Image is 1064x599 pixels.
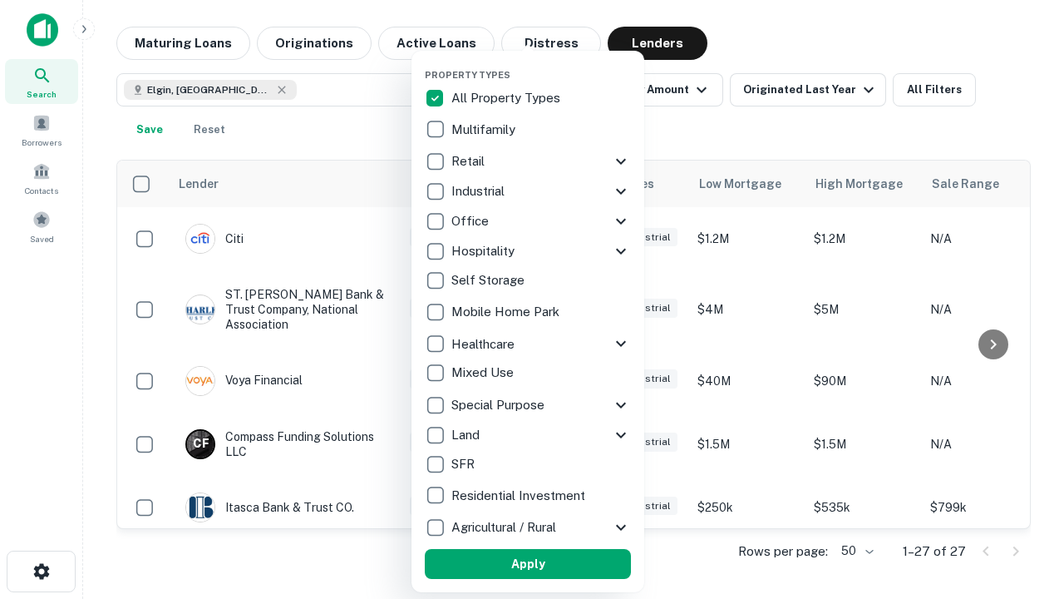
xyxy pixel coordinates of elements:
[451,425,483,445] p: Land
[425,549,631,579] button: Apply
[451,181,508,201] p: Industrial
[425,420,631,450] div: Land
[425,206,631,236] div: Office
[425,329,631,359] div: Healthcare
[425,236,631,266] div: Hospitality
[451,151,488,171] p: Retail
[451,120,519,140] p: Multifamily
[451,395,548,415] p: Special Purpose
[451,454,478,474] p: SFR
[425,390,631,420] div: Special Purpose
[451,88,564,108] p: All Property Types
[425,70,510,80] span: Property Types
[451,486,589,506] p: Residential Investment
[425,512,631,542] div: Agricultural / Rural
[425,176,631,206] div: Industrial
[451,363,517,383] p: Mixed Use
[451,241,518,261] p: Hospitality
[451,270,528,290] p: Self Storage
[981,413,1064,493] iframe: Chat Widget
[451,211,492,231] p: Office
[451,302,563,322] p: Mobile Home Park
[451,517,559,537] p: Agricultural / Rural
[425,146,631,176] div: Retail
[451,334,518,354] p: Healthcare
